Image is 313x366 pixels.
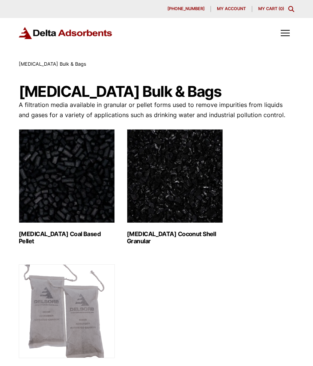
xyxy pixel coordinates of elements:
[211,6,252,12] a: My account
[127,230,223,245] h2: [MEDICAL_DATA] Coconut Shell Granular
[19,61,86,67] span: [MEDICAL_DATA] Bulk & Bags
[280,6,283,11] span: 0
[217,7,246,11] span: My account
[19,83,294,100] h1: [MEDICAL_DATA] Bulk & Bags
[127,129,223,245] a: Visit product category Activated Carbon Coconut Shell Granular
[19,230,115,245] h2: [MEDICAL_DATA] Coal Based Pellet
[19,27,113,39] img: Delta Adsorbents
[167,7,205,11] span: [PHONE_NUMBER]
[19,129,115,223] img: Activated Carbon Coal Based Pellet
[288,6,294,12] div: Toggle Modal Content
[19,100,294,120] p: A filtration media available in granular or pellet forms used to remove impurities from liquids a...
[161,6,211,12] a: [PHONE_NUMBER]
[276,24,294,42] div: Toggle Off Canvas Content
[127,129,223,223] img: Activated Carbon Coconut Shell Granular
[258,6,284,11] a: My Cart (0)
[19,264,115,358] img: Activated Carbon Bags
[19,129,115,245] a: Visit product category Activated Carbon Coal Based Pellet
